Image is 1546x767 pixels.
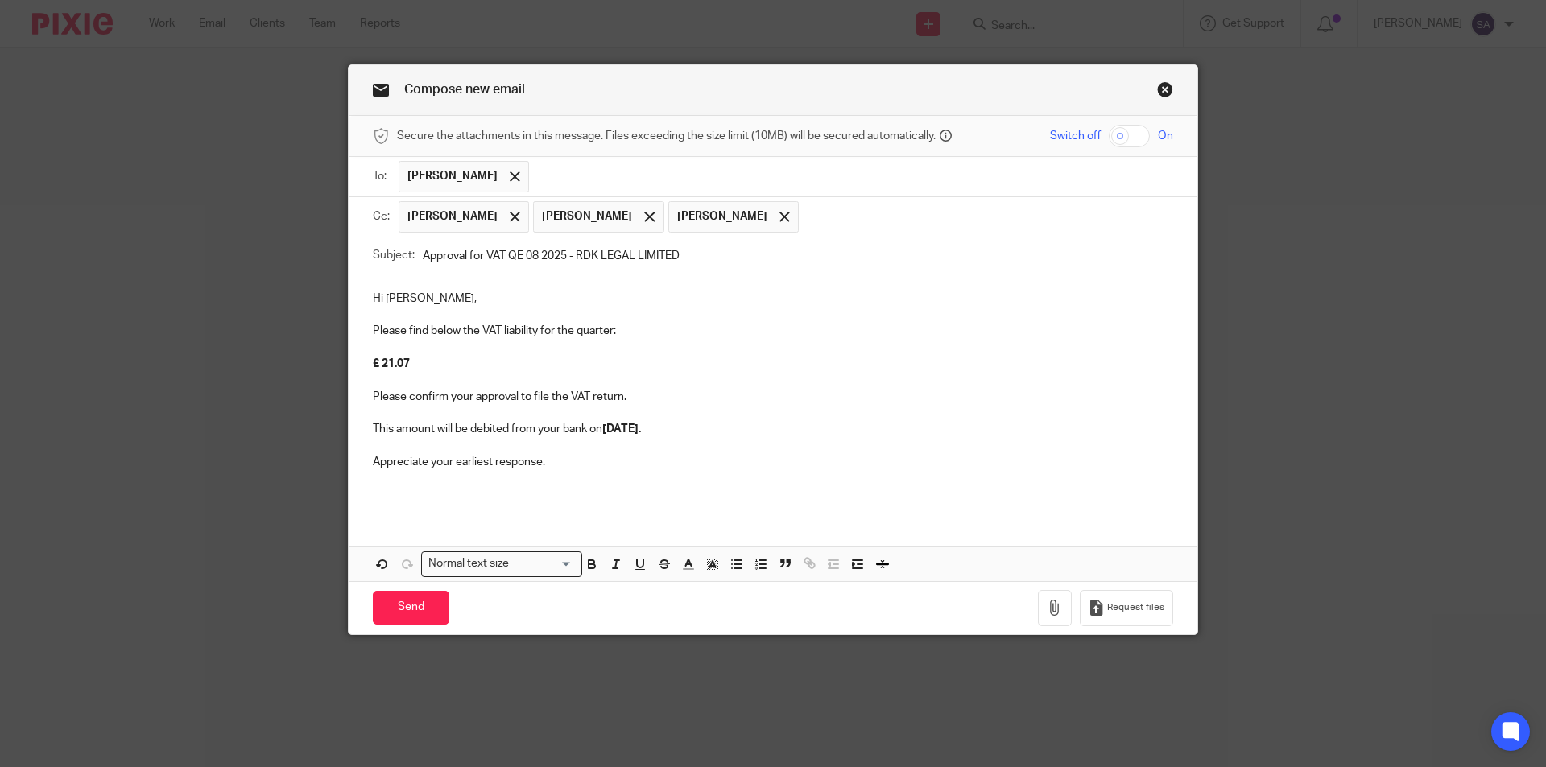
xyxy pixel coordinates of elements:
div: Search for option [421,551,582,576]
span: Request files [1107,601,1164,614]
strong: £ 21.07 [373,358,410,369]
span: Secure the attachments in this message. Files exceeding the size limit (10MB) will be secured aut... [397,128,936,144]
span: On [1158,128,1173,144]
label: To: [373,168,391,184]
span: [PERSON_NAME] [677,208,767,225]
span: [PERSON_NAME] [407,208,498,225]
label: Subject: [373,247,415,263]
button: Request files [1080,590,1173,626]
p: Please find below the VAT liability for the quarter: [373,323,1173,339]
span: [PERSON_NAME] [542,208,632,225]
input: Search for option [515,555,573,572]
span: Switch off [1050,128,1101,144]
p: Appreciate your earliest response. [373,454,1173,470]
a: Close this dialog window [1157,81,1173,103]
strong: [DATE]. [602,423,641,435]
label: Cc: [373,208,391,225]
input: Send [373,591,449,625]
p: Please confirm your approval to file the VAT return. [373,389,1173,405]
span: [PERSON_NAME] [407,168,498,184]
p: This amount will be debited from your bank on [373,421,1173,437]
p: Hi [PERSON_NAME], [373,291,1173,307]
span: Normal text size [425,555,513,572]
span: Compose new email [404,83,525,96]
